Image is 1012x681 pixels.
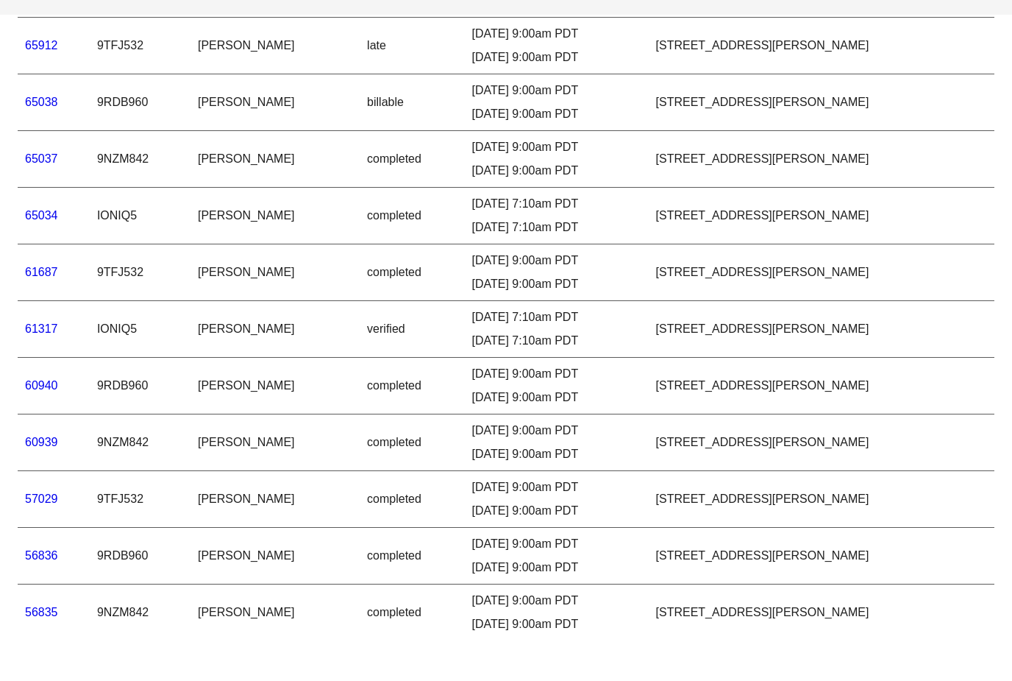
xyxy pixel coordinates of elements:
a: 56836 [25,596,58,609]
td: [STREET_ADDRESS][PERSON_NAME] [649,518,994,575]
div: [DATE] 9:00am PDT [472,436,641,454]
a: 65037 [25,200,58,212]
td: IONIQ5 [90,235,190,292]
div: [DATE] 9:00am PDT [472,582,641,600]
td: [PERSON_NAME] [190,518,360,575]
td: late [360,65,464,121]
td: [PERSON_NAME] [190,462,360,518]
td: completed [360,178,464,235]
div: [DATE] 7:10am PDT [472,266,641,283]
a: 65912 [25,86,58,99]
td: [STREET_ADDRESS][PERSON_NAME] [649,348,994,405]
div: [DATE] 9:00am PDT [472,663,641,680]
td: [STREET_ADDRESS][PERSON_NAME] [649,121,994,178]
div: [DATE] 9:00am PDT [472,152,641,170]
td: [STREET_ADDRESS][PERSON_NAME] [649,292,994,348]
td: completed [360,405,464,462]
td: [PERSON_NAME] [190,405,360,462]
td: [PERSON_NAME] [190,121,360,178]
td: billable [360,121,464,178]
td: [STREET_ADDRESS][PERSON_NAME] [649,235,994,292]
td: [PERSON_NAME] [190,235,360,292]
td: [STREET_ADDRESS][PERSON_NAME] [649,65,994,121]
td: 9TFJ532 [90,65,190,121]
div: [DATE] 9:00am PDT [472,186,641,203]
td: 9RDB960 [90,121,190,178]
div: [DATE] 7:10am PDT [472,242,641,260]
td: 9TFJ532 [90,518,190,575]
div: [DATE] 9:00am PDT [472,493,641,510]
div: [DATE] 9:00am PDT [472,299,641,317]
td: completed [360,518,464,575]
td: [PERSON_NAME] [190,348,360,405]
td: [PERSON_NAME] [190,575,360,632]
div: [DATE] 9:00am PDT [472,209,641,227]
span: menu [977,20,994,38]
td: completed [360,235,464,292]
a: 60939 [25,483,58,495]
div: [DATE] 7:10am PDT [472,379,641,397]
td: 9TFJ532 [90,292,190,348]
div: [DATE] 9:00am PDT [472,606,641,624]
td: [PERSON_NAME] [190,65,360,121]
td: completed [360,575,464,632]
div: [DATE] 9:00am PDT [472,96,641,113]
td: [STREET_ADDRESS][PERSON_NAME] [649,575,994,632]
td: [PERSON_NAME] [190,178,360,235]
a: 65038 [25,143,58,155]
div: [DATE] 9:00am PDT [472,72,641,90]
div: [DATE] 9:00am PDT [472,469,641,487]
div: [DATE] 7:10am PDT [472,356,641,373]
div: [DATE] 9:00am PDT [472,412,641,430]
td: 9NZM842 [90,462,190,518]
a: 61317 [25,370,58,382]
td: verified [360,348,464,405]
div: [DATE] 9:00am PDT [472,549,641,567]
td: completed [360,462,464,518]
a: 57029 [25,540,58,552]
td: completed [360,292,464,348]
a: 60940 [25,426,58,439]
td: 9RDB960 [90,405,190,462]
a: 56835 [25,653,58,666]
a: 61687 [25,313,58,325]
div: [DATE] 9:00am PDT [472,129,641,147]
div: [DATE] 9:00am PDT [472,322,641,340]
td: 9RDB960 [90,575,190,632]
td: 9NZM842 [90,178,190,235]
td: [STREET_ADDRESS][PERSON_NAME] [649,178,994,235]
td: [STREET_ADDRESS][PERSON_NAME] [649,405,994,462]
div: [DATE] 9:00am PDT [472,639,641,657]
td: IONIQ5 [90,348,190,405]
td: [STREET_ADDRESS][PERSON_NAME] [649,462,994,518]
div: [DATE] 9:00am PDT [472,526,641,543]
td: [PERSON_NAME] [190,292,360,348]
a: 65034 [25,256,58,269]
